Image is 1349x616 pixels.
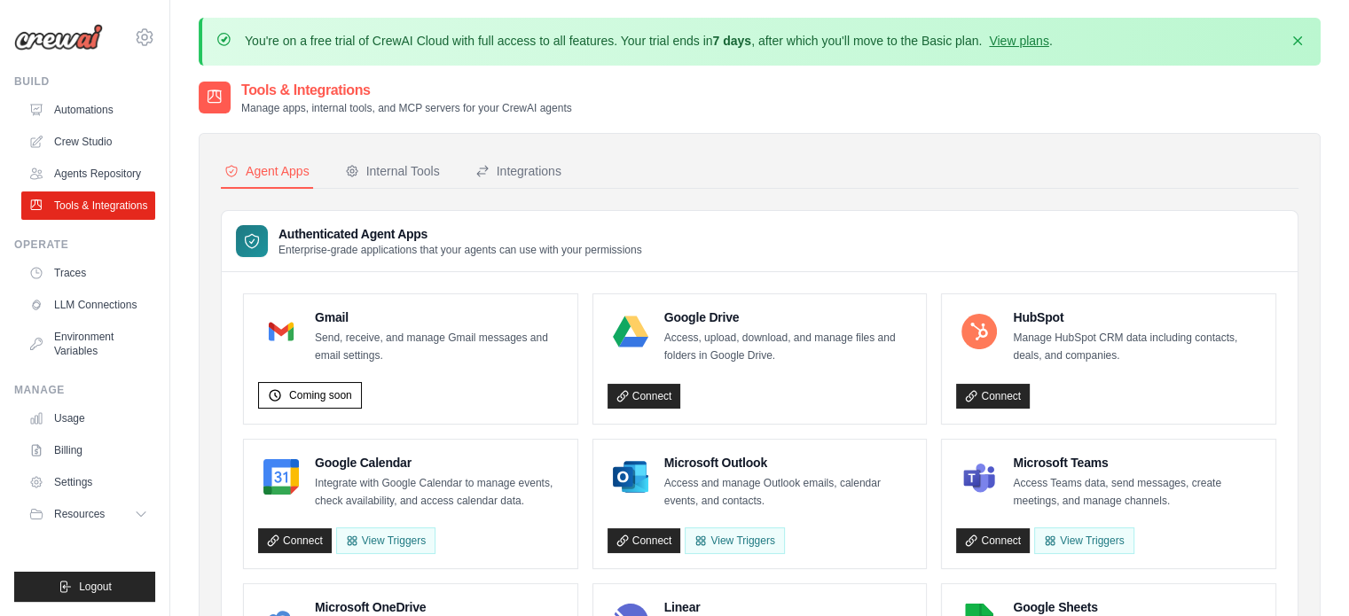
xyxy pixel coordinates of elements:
[685,527,784,554] : View Triggers
[258,528,332,553] a: Connect
[21,291,155,319] a: LLM Connections
[613,459,648,495] img: Microsoft Outlook Logo
[1013,475,1261,510] p: Access Teams data, send messages, create meetings, and manage channels.
[989,34,1048,48] a: View plans
[54,507,105,521] span: Resources
[1013,330,1261,364] p: Manage HubSpot CRM data including contacts, deals, and companies.
[1013,454,1261,472] h4: Microsoft Teams
[221,155,313,189] button: Agent Apps
[241,80,572,101] h2: Tools & Integrations
[712,34,751,48] strong: 7 days
[608,528,681,553] a: Connect
[241,101,572,115] p: Manage apps, internal tools, and MCP servers for your CrewAI agents
[315,598,563,616] h4: Microsoft OneDrive
[21,160,155,188] a: Agents Repository
[341,155,443,189] button: Internal Tools
[315,475,563,510] p: Integrate with Google Calendar to manage events, check availability, and access calendar data.
[956,528,1030,553] a: Connect
[14,24,103,51] img: Logo
[315,454,563,472] h4: Google Calendar
[21,404,155,433] a: Usage
[21,500,155,528] button: Resources
[664,308,913,326] h4: Google Drive
[278,225,642,243] h3: Authenticated Agent Apps
[315,330,563,364] p: Send, receive, and manage Gmail messages and email settings.
[608,384,681,409] a: Connect
[21,259,155,287] a: Traces
[664,330,913,364] p: Access, upload, download, and manage files and folders in Google Drive.
[21,96,155,124] a: Automations
[315,308,563,326] h4: Gmail
[961,314,997,349] img: HubSpot Logo
[1013,598,1261,616] h4: Google Sheets
[21,323,155,365] a: Environment Variables
[14,238,155,252] div: Operate
[263,314,299,349] img: Gmail Logo
[961,459,997,495] img: Microsoft Teams Logo
[21,468,155,496] a: Settings
[475,162,561,180] div: Integrations
[224,162,310,180] div: Agent Apps
[79,580,112,594] span: Logout
[345,162,440,180] div: Internal Tools
[21,191,155,220] a: Tools & Integrations
[245,32,1053,50] p: You're on a free trial of CrewAI Cloud with full access to all features. Your trial ends in , aft...
[263,459,299,495] img: Google Calendar Logo
[664,598,913,616] h4: Linear
[21,128,155,156] a: Crew Studio
[664,454,913,472] h4: Microsoft Outlook
[956,384,1030,409] a: Connect
[14,572,155,602] button: Logout
[21,436,155,464] a: Billing
[14,383,155,397] div: Manage
[1034,527,1133,554] : View Triggers
[278,243,642,257] p: Enterprise-grade applications that your agents can use with your permissions
[336,527,435,554] button: View Triggers
[289,388,352,402] span: Coming soon
[14,74,155,89] div: Build
[664,475,913,510] p: Access and manage Outlook emails, calendar events, and contacts.
[472,155,565,189] button: Integrations
[613,314,648,349] img: Google Drive Logo
[1013,308,1261,326] h4: HubSpot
